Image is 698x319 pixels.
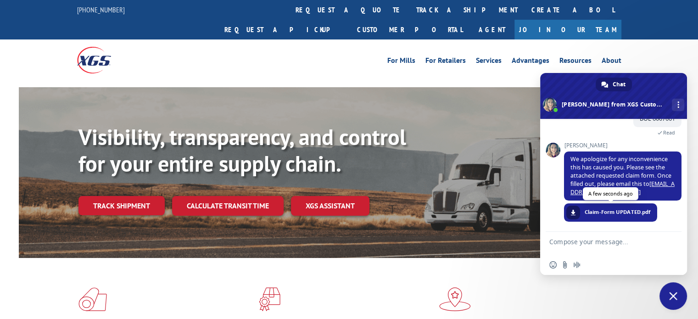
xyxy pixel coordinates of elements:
[613,78,625,91] span: Chat
[291,196,369,216] a: XGS ASSISTANT
[259,287,280,311] img: xgs-icon-focused-on-flooring-red
[596,78,632,91] a: Chat
[78,287,107,311] img: xgs-icon-total-supply-chain-intelligence-red
[564,142,681,149] span: [PERSON_NAME]
[561,261,569,269] span: Send a file
[78,196,165,215] a: Track shipment
[512,57,549,67] a: Advantages
[476,57,502,67] a: Services
[425,57,466,67] a: For Retailers
[585,208,650,216] span: Claim-Form UPDATED.pdf
[387,57,415,67] a: For Mills
[559,57,592,67] a: Resources
[77,5,125,14] a: [PHONE_NUMBER]
[570,155,675,196] span: We apologize for any inconvenience this has caused you. Please see the attached requested claim f...
[663,129,675,136] span: Read
[514,20,621,39] a: Join Our Team
[573,261,581,269] span: Audio message
[469,20,514,39] a: Agent
[602,57,621,67] a: About
[439,287,471,311] img: xgs-icon-flagship-distribution-model-red
[218,20,350,39] a: Request a pickup
[549,261,557,269] span: Insert an emoji
[350,20,469,39] a: Customer Portal
[549,232,659,255] textarea: Compose your message...
[659,282,687,310] a: Close chat
[172,196,284,216] a: Calculate transit time
[78,123,406,178] b: Visibility, transparency, and control for your entire supply chain.
[570,180,675,196] a: [EMAIL_ADDRESS][DOMAIN_NAME]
